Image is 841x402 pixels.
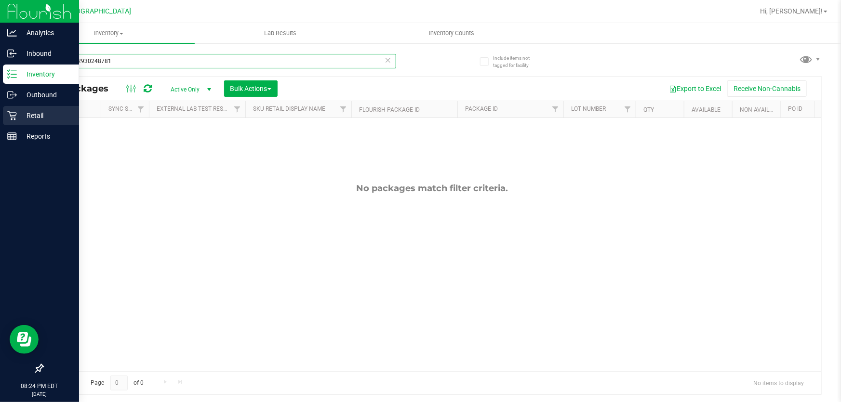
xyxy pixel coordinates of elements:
input: Search Package ID, Item Name, SKU, Lot or Part Number... [42,54,396,68]
a: Inventory Counts [366,23,537,43]
span: Hi, [PERSON_NAME]! [760,7,823,15]
span: Page of 0 [82,376,152,390]
span: Inventory Counts [416,29,487,38]
button: Receive Non-Cannabis [727,80,807,97]
inline-svg: Reports [7,131,17,141]
p: Analytics [17,27,75,39]
a: Available [692,106,721,113]
inline-svg: Outbound [7,90,17,100]
a: Qty [643,106,654,113]
inline-svg: Analytics [7,28,17,38]
a: Filter [547,101,563,117]
span: Lab Results [251,29,309,38]
a: Sync Status [108,105,146,112]
a: Filter [335,101,351,117]
a: Package ID [465,105,498,112]
p: [DATE] [4,390,75,398]
a: Non-Available [740,106,783,113]
a: External Lab Test Result [157,105,232,112]
a: Filter [620,101,636,117]
button: Bulk Actions [224,80,278,97]
a: Sku Retail Display Name [253,105,325,112]
a: Filter [133,101,149,117]
span: No items to display [746,376,812,390]
div: No packages match filter criteria. [43,183,821,194]
inline-svg: Retail [7,111,17,120]
p: Inventory [17,68,75,80]
span: Bulk Actions [230,85,271,92]
p: Outbound [17,89,75,101]
span: Inventory [23,29,195,38]
span: Include items not tagged for facility [493,54,541,69]
iframe: Resource center [10,325,39,354]
p: 08:24 PM EDT [4,382,75,390]
p: Inbound [17,48,75,59]
a: Lot Number [571,105,606,112]
span: Clear [385,54,391,66]
inline-svg: Inbound [7,49,17,58]
inline-svg: Inventory [7,69,17,79]
a: Flourish Package ID [359,106,420,113]
p: Retail [17,110,75,121]
a: PO ID [788,105,802,112]
a: Filter [229,101,245,117]
span: All Packages [50,83,118,94]
span: [GEOGRAPHIC_DATA] [66,7,132,15]
p: Reports [17,130,75,142]
a: Inventory [23,23,195,43]
a: Lab Results [195,23,366,43]
button: Export to Excel [663,80,727,97]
